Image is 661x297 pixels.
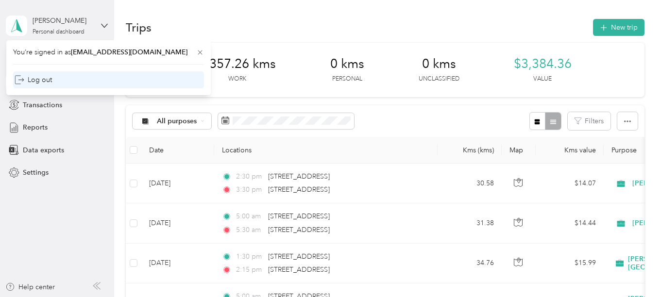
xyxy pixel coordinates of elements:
span: Data exports [23,145,64,155]
button: Help center [5,282,55,292]
th: Map [502,137,536,164]
td: 31.38 [438,203,502,243]
p: Personal [332,75,362,83]
td: 30.58 [438,164,502,203]
span: 5:30 am [236,225,264,235]
td: [DATE] [141,203,214,243]
button: Filters [568,112,610,130]
span: Transactions [23,100,62,110]
h1: Trips [126,22,152,33]
span: 2:15 pm [236,264,264,275]
span: [STREET_ADDRESS] [268,172,330,181]
span: 2:30 pm [236,171,264,182]
span: 0 kms [422,56,456,72]
span: $3,384.36 [514,56,572,72]
p: Value [533,75,552,83]
span: 3:30 pm [236,184,264,195]
td: $14.44 [536,203,604,243]
span: [STREET_ADDRESS] [268,252,330,261]
td: $15.99 [536,244,604,283]
span: 0 kms [330,56,364,72]
span: You’re signed in as [13,47,204,57]
span: [STREET_ADDRESS] [268,212,330,220]
td: 34.76 [438,244,502,283]
th: Kms value [536,137,604,164]
span: 5:00 am [236,211,264,222]
span: 7,357.26 kms [199,56,276,72]
span: Reports [23,122,48,132]
td: $14.07 [536,164,604,203]
th: Date [141,137,214,164]
div: Personal dashboard [33,29,85,35]
span: All purposes [157,118,197,125]
div: Log out [15,75,52,85]
div: [PERSON_NAME] [33,16,93,26]
span: Settings [23,167,49,178]
iframe: Everlance-gr Chat Button Frame [607,243,661,297]
button: New trip [593,19,644,36]
td: [DATE] [141,164,214,203]
span: [EMAIL_ADDRESS][DOMAIN_NAME] [71,48,187,56]
th: Locations [214,137,438,164]
td: [DATE] [141,244,214,283]
span: [STREET_ADDRESS] [268,265,330,274]
span: [STREET_ADDRESS] [268,185,330,194]
p: Unclassified [419,75,459,83]
span: 1:30 pm [236,251,264,262]
span: [STREET_ADDRESS] [268,226,330,234]
th: Kms (kms) [438,137,502,164]
p: Work [228,75,246,83]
